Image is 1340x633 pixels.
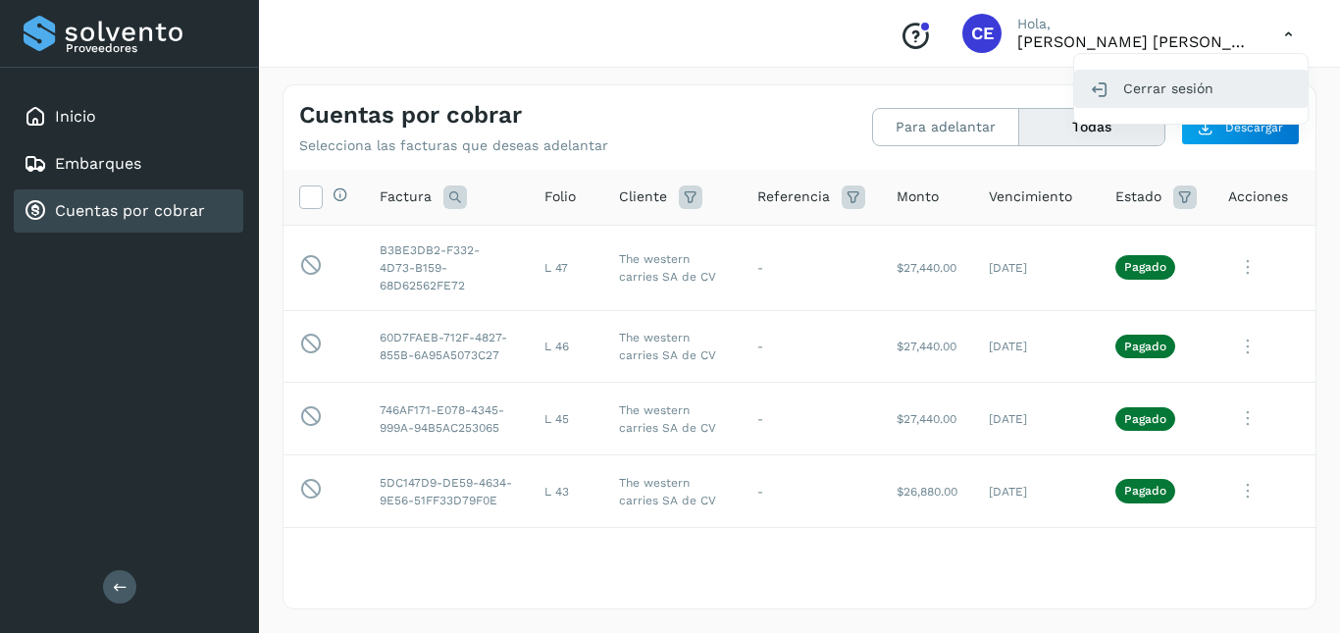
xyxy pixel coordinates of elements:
div: Cerrar sesión [1074,70,1308,107]
div: Embarques [14,142,243,185]
div: Cuentas por cobrar [14,189,243,233]
a: Embarques [55,154,141,173]
p: Proveedores [66,41,235,55]
a: Inicio [55,107,96,126]
div: Inicio [14,95,243,138]
a: Cuentas por cobrar [55,201,205,220]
